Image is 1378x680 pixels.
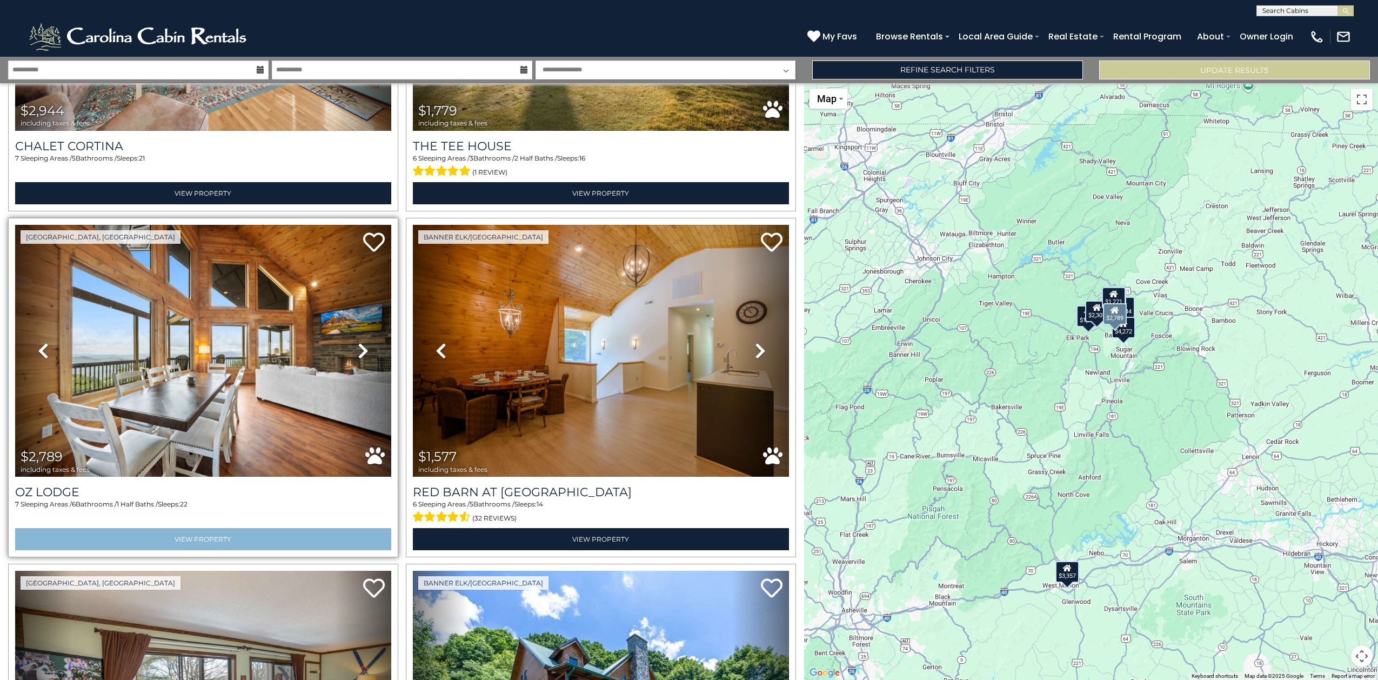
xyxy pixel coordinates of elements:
a: The Tee House [413,139,789,154]
a: Local Area Guide [953,27,1038,46]
img: thumbnail_169133993.jpeg [15,225,391,477]
img: phone-regular-white.png [1309,29,1325,44]
span: (32 reviews) [472,511,517,525]
a: [GEOGRAPHIC_DATA], [GEOGRAPHIC_DATA] [21,576,180,590]
a: Open this area in Google Maps (opens a new window) [807,666,842,680]
img: mail-regular-white.png [1336,29,1351,44]
span: 1 Half Baths / [117,500,158,508]
span: 2 Half Baths / [514,154,557,162]
a: My Favs [807,30,860,44]
span: 7 [15,500,19,508]
div: $3,357 [1055,561,1079,583]
span: including taxes & fees [418,466,487,473]
span: 5 [72,154,76,162]
a: Add to favorites [761,231,782,255]
div: $1,577 [1076,305,1100,327]
h3: Red Barn at Tiffanys Estate [413,485,789,499]
div: $2,944 [1111,297,1135,318]
a: Add to favorites [363,577,385,601]
span: 6 [413,154,417,162]
div: $1,779 [1101,286,1125,308]
span: 6 [413,500,417,508]
span: Map data ©2025 Google [1245,673,1303,679]
div: Sleeping Areas / Bathrooms / Sleeps: [15,154,391,179]
span: Map [817,93,837,104]
a: Real Estate [1043,27,1103,46]
div: $1,797 [1102,287,1126,309]
span: 22 [180,500,188,508]
a: Add to favorites [761,577,782,601]
a: View Property [15,528,391,550]
button: Update Results [1099,61,1370,79]
span: My Favs [822,30,857,43]
div: Sleeping Areas / Bathrooms / Sleeps: [15,499,391,525]
a: Owner Login [1234,27,1299,46]
img: Google [807,666,842,680]
span: $2,789 [21,449,63,464]
img: White-1-2.png [27,21,251,53]
a: Report a map error [1332,673,1375,679]
a: Browse Rentals [871,27,948,46]
a: View Property [15,182,391,204]
span: 14 [537,500,543,508]
span: $1,577 [418,449,457,464]
a: Terms (opens in new tab) [1310,673,1325,679]
a: About [1192,27,1229,46]
span: including taxes & fees [21,466,90,473]
div: $1,271 [1102,287,1126,309]
a: [GEOGRAPHIC_DATA], [GEOGRAPHIC_DATA] [21,230,180,244]
span: 5 [470,500,473,508]
span: 3 [470,154,473,162]
img: thumbnail_163263139.jpeg [413,225,789,477]
span: 21 [139,154,145,162]
span: 6 [72,500,76,508]
span: including taxes & fees [21,119,90,126]
div: $2,789 [1103,303,1127,325]
a: Banner Elk/[GEOGRAPHIC_DATA] [418,576,548,590]
span: (1 review) [472,165,507,179]
a: View Property [413,182,789,204]
button: Toggle fullscreen view [1351,89,1373,110]
a: Red Barn at [GEOGRAPHIC_DATA] [413,485,789,499]
a: Rental Program [1108,27,1187,46]
span: $2,944 [21,103,64,118]
div: Sleeping Areas / Bathrooms / Sleeps: [413,154,789,179]
span: including taxes & fees [418,119,487,126]
div: $4,272 [1112,317,1135,338]
button: Keyboard shortcuts [1192,672,1238,680]
a: Banner Elk/[GEOGRAPHIC_DATA] [418,230,548,244]
a: Chalet Cortina [15,139,391,154]
a: View Property [413,528,789,550]
span: 16 [579,154,585,162]
a: Add to favorites [363,231,385,255]
a: Refine Search Filters [812,61,1083,79]
a: Oz Lodge [15,485,391,499]
button: Change map style [810,89,847,109]
span: 7 [15,154,19,162]
div: $2,301 [1085,301,1109,322]
span: $1,779 [418,103,457,118]
div: Sleeping Areas / Bathrooms / Sleeps: [413,499,789,525]
button: Map camera controls [1351,645,1373,667]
